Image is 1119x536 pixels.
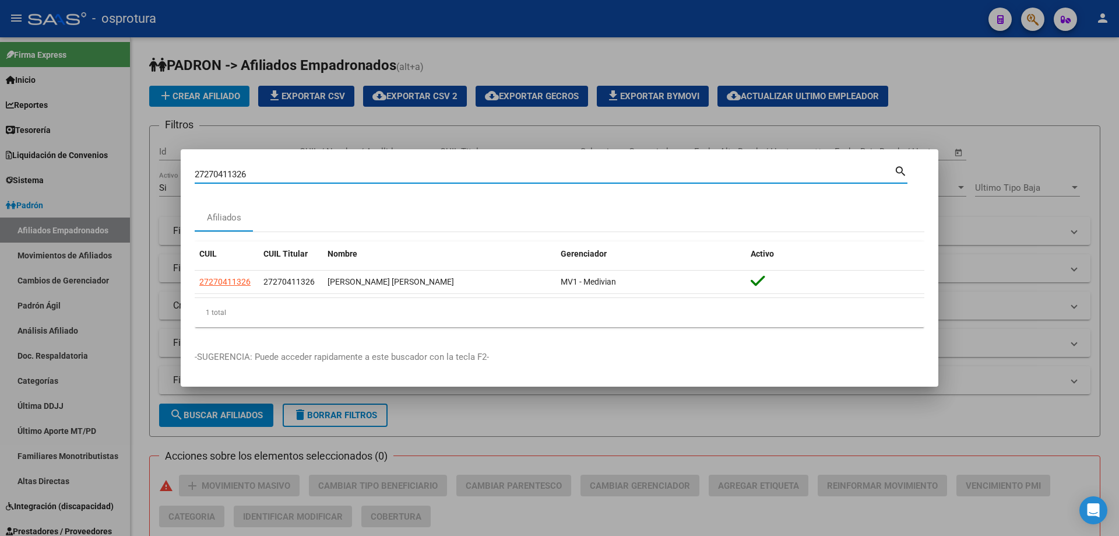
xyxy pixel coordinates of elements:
[751,249,774,258] span: Activo
[894,163,907,177] mat-icon: search
[195,298,924,327] div: 1 total
[556,241,746,267] datatable-header-cell: Gerenciador
[561,277,616,286] span: MV1 - Medivian
[323,241,556,267] datatable-header-cell: Nombre
[195,241,259,267] datatable-header-cell: CUIL
[199,277,251,286] span: 27270411326
[561,249,607,258] span: Gerenciador
[1079,496,1107,524] div: Open Intercom Messenger
[328,275,551,289] div: [PERSON_NAME] [PERSON_NAME]
[195,351,924,364] p: -SUGERENCIA: Puede acceder rapidamente a este buscador con la tecla F2-
[199,249,217,258] span: CUIL
[207,211,241,225] div: Afiliados
[746,241,924,267] datatable-header-cell: Activo
[259,241,323,267] datatable-header-cell: CUIL Titular
[263,249,308,258] span: CUIL Titular
[328,249,357,258] span: Nombre
[263,277,315,286] span: 27270411326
